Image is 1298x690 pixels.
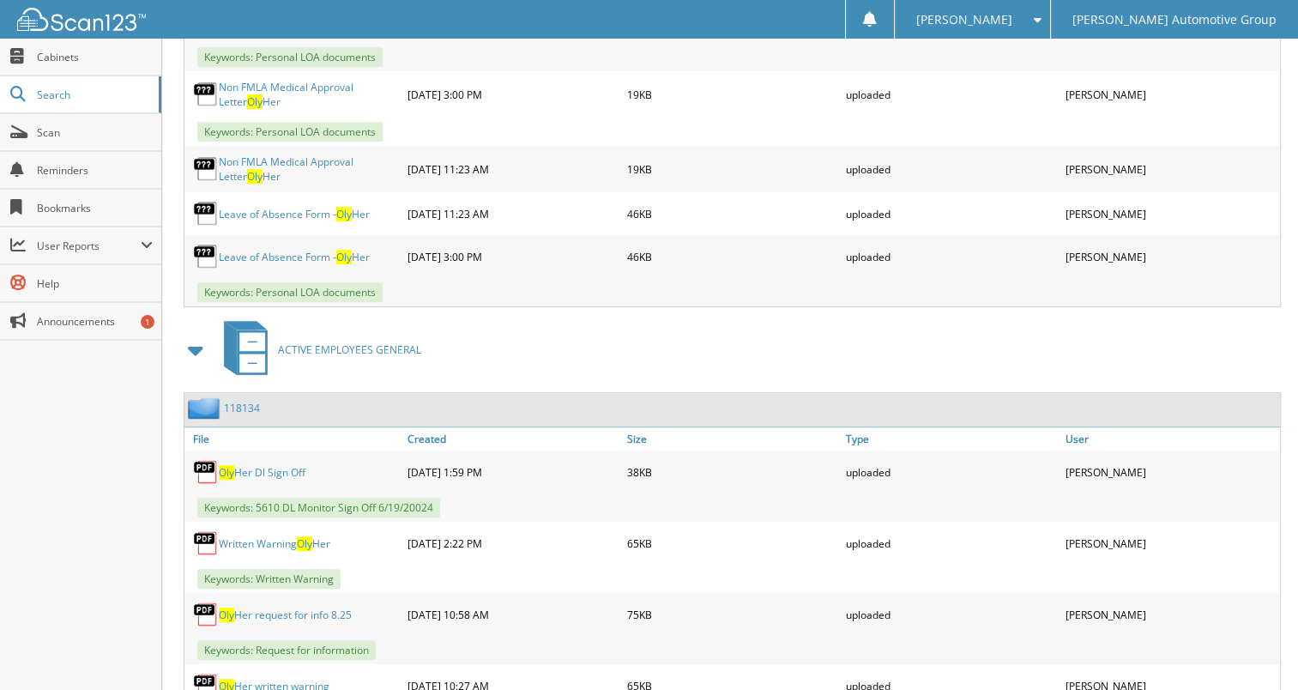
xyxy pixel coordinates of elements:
img: generic.png [193,82,219,107]
span: Oly [336,250,352,264]
a: ACTIVE EMPLOYEES GENERAL [214,316,421,384]
div: 46KB [623,239,842,274]
img: PDF.png [193,459,219,485]
div: [DATE] 10:58 AM [403,597,622,632]
a: Leave of Absence Form -OlyHer [219,207,370,221]
span: ACTIVE EMPLOYEES GENERAL [278,342,421,357]
span: Keywords: Personal LOA documents [197,47,383,67]
span: Oly [247,169,263,184]
span: Reminders [37,163,153,178]
div: [PERSON_NAME] [1061,197,1280,231]
span: [PERSON_NAME] Automotive Group [1072,15,1277,25]
div: uploaded [842,597,1060,632]
a: Non FMLA Medical Approval LetterOlyHer [219,154,399,184]
span: Announcements [37,314,153,329]
img: generic.png [193,156,219,182]
div: [PERSON_NAME] [1061,526,1280,560]
span: Keywords: 5610 DL Monitor Sign Off 6/19/20024 [197,498,440,517]
div: [DATE] 11:23 AM [403,150,622,188]
iframe: Chat Widget [1212,608,1298,690]
div: [PERSON_NAME] [1061,597,1280,632]
div: 75KB [623,597,842,632]
img: generic.png [193,201,219,227]
div: uploaded [842,239,1060,274]
a: Type [842,427,1060,451]
a: 118134 [224,401,260,415]
a: Non FMLA Medical Approval LetterOlyHer [219,80,399,109]
a: Written WarningOlyHer [219,536,330,551]
img: scan123-logo-white.svg [17,8,146,31]
div: 1 [141,315,154,329]
div: 46KB [623,197,842,231]
div: 38KB [623,455,842,489]
span: Oly [219,465,234,480]
img: folder2.png [188,397,224,419]
div: 19KB [623,150,842,188]
span: Oly [336,207,352,221]
a: OlyHer request for info 8.25 [219,608,352,622]
div: 65KB [623,526,842,560]
div: 19KB [623,76,842,113]
span: Oly [247,94,263,109]
img: PDF.png [193,530,219,556]
span: Cabinets [37,50,153,64]
span: Scan [37,125,153,140]
div: uploaded [842,197,1060,231]
div: uploaded [842,150,1060,188]
span: Search [37,88,150,102]
span: User Reports [37,239,141,253]
span: Bookmarks [37,201,153,215]
div: [DATE] 1:59 PM [403,455,622,489]
span: Help [37,276,153,291]
div: uploaded [842,526,1060,560]
span: Keywords: Personal LOA documents [197,122,383,142]
a: OlyHer Dl Sign Off [219,465,305,480]
div: [PERSON_NAME] [1061,455,1280,489]
span: Oly [219,608,234,622]
div: [DATE] 11:23 AM [403,197,622,231]
div: [DATE] 3:00 PM [403,239,622,274]
a: Leave of Absence Form -OlyHer [219,250,370,264]
img: PDF.png [193,602,219,627]
div: [PERSON_NAME] [1061,150,1280,188]
img: generic.png [193,244,219,269]
a: Created [403,427,622,451]
a: Size [623,427,842,451]
div: uploaded [842,455,1060,489]
a: User [1061,427,1280,451]
div: [DATE] 2:22 PM [403,526,622,560]
span: Oly [297,536,312,551]
span: Keywords: Request for information [197,640,376,660]
div: [PERSON_NAME] [1061,76,1280,113]
div: [PERSON_NAME] [1061,239,1280,274]
span: Keywords: Written Warning [197,569,341,589]
div: uploaded [842,76,1060,113]
div: [DATE] 3:00 PM [403,76,622,113]
a: File [184,427,403,451]
span: [PERSON_NAME] [916,15,1012,25]
span: Keywords: Personal LOA documents [197,282,383,302]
